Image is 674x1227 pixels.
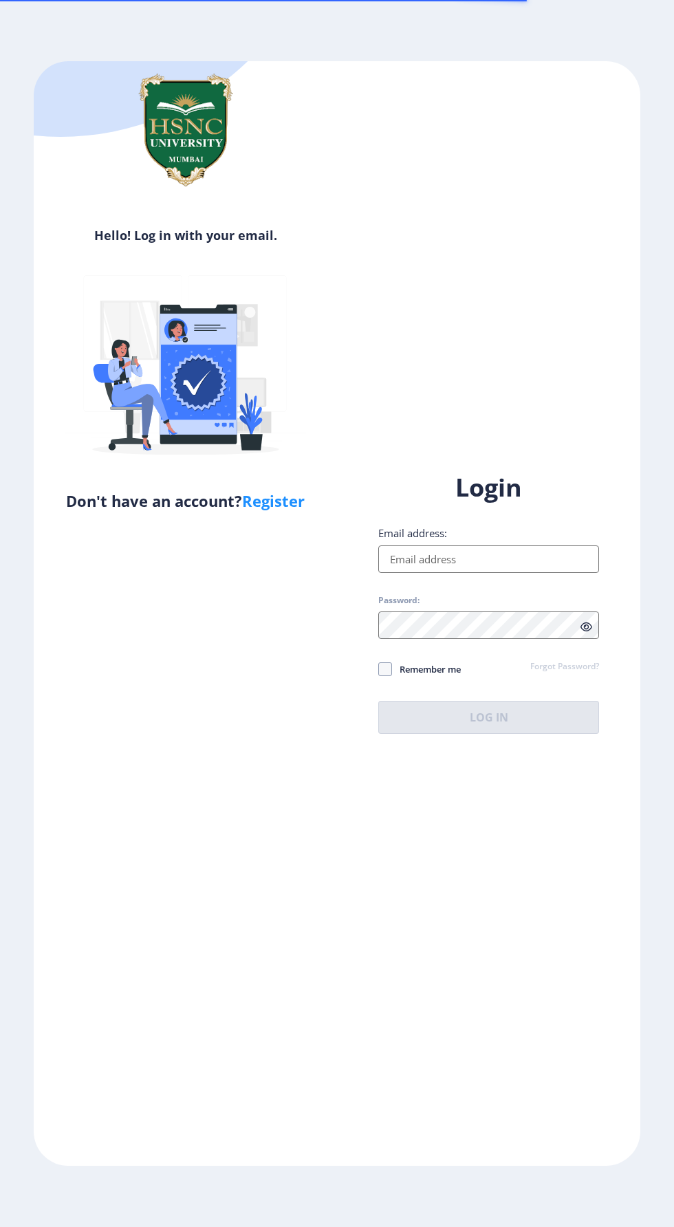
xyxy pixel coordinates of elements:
[44,490,327,512] h5: Don't have an account?
[392,661,461,677] span: Remember me
[530,661,599,673] a: Forgot Password?
[378,526,447,540] label: Email address:
[378,701,599,734] button: Log In
[378,471,599,504] h1: Login
[242,490,305,511] a: Register
[378,545,599,573] input: Email address
[378,595,420,606] label: Password:
[44,227,327,243] h6: Hello! Log in with your email.
[65,249,306,490] img: Verified-rafiki.svg
[117,61,254,199] img: hsnc.png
